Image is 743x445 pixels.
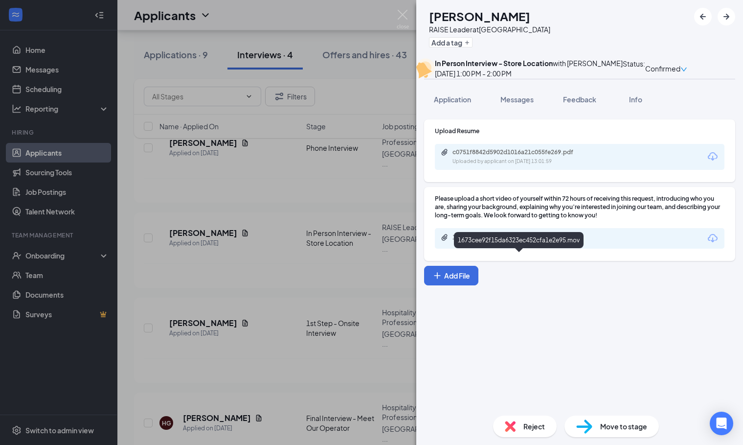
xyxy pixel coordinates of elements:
button: Add FilePlus [424,266,478,285]
div: Status : [623,58,645,79]
button: ArrowRight [718,8,735,25]
b: In Person Interview - Store Location [435,59,553,68]
div: [DATE] 1:00 PM - 2:00 PM [435,68,623,79]
div: Open Intercom Messenger [710,412,733,435]
div: Upload Resume [435,127,724,135]
svg: Download [707,151,719,163]
svg: ArrowLeftNew [697,11,709,23]
svg: Plus [432,271,442,281]
svg: Plus [464,40,470,46]
div: RAISE Leader at [GEOGRAPHIC_DATA] [429,24,550,34]
span: down [680,66,687,73]
span: Confirmed [645,63,680,74]
span: Reject [523,421,545,432]
div: Uploaded by applicant on [DATE] 13:01:59 [452,158,599,165]
svg: Paperclip [441,234,449,241]
svg: ArrowRight [720,11,732,23]
span: Feedback [563,95,596,104]
span: Application [434,95,471,104]
span: Info [629,95,642,104]
div: 1673cee92f15da6323ec452cfa1e2e95.mov [454,232,584,248]
a: Paperclip1673cee92f15da6323ec452cfa1e2e95.mov [441,234,599,243]
button: ArrowLeftNew [694,8,712,25]
svg: Paperclip [441,148,449,156]
div: c0751f8842d5902d1016a21c055fe269.pdf [452,148,589,156]
span: Move to stage [600,421,647,432]
svg: Download [707,233,719,244]
button: PlusAdd a tag [429,37,473,47]
div: Please upload a short video of yourself within 72 hours of receiving this request, introducing wh... [435,194,724,219]
h1: [PERSON_NAME] [429,8,530,24]
a: Paperclipc0751f8842d5902d1016a21c055fe269.pdfUploaded by applicant on [DATE] 13:01:59 [441,148,599,165]
span: Messages [500,95,534,104]
div: 1673cee92f15da6323ec452cfa1e2e95.mov [452,234,589,241]
div: with [PERSON_NAME] [435,58,623,68]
